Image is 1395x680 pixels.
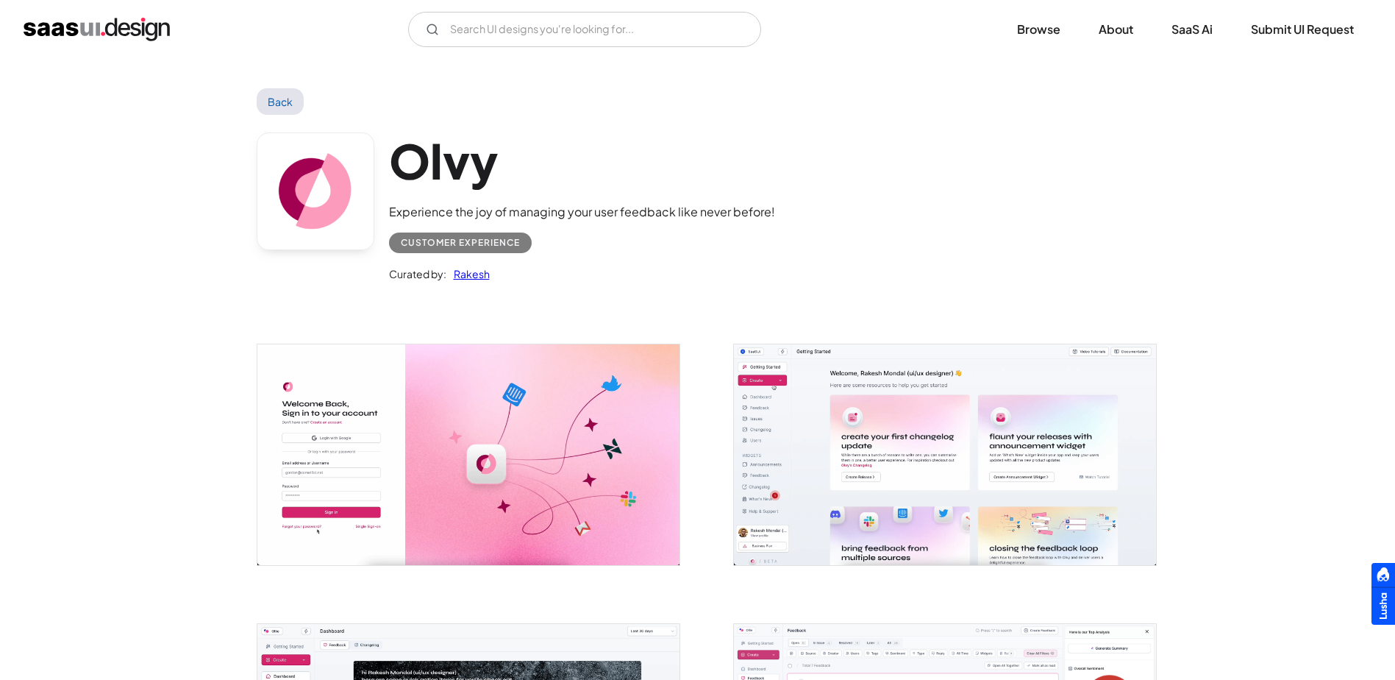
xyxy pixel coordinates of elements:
[389,132,775,189] h1: Olvy
[257,344,679,564] img: 64151e20babae4e17ecbc73e_Olvy%20Sign%20In.png
[446,265,490,283] a: Rakesh
[734,344,1156,564] a: open lightbox
[408,12,761,47] form: Email Form
[389,265,446,283] div: Curated by:
[408,12,761,47] input: Search UI designs you're looking for...
[1233,13,1371,46] a: Submit UI Request
[1081,13,1151,46] a: About
[1154,13,1230,46] a: SaaS Ai
[389,203,775,221] div: Experience the joy of managing your user feedback like never before!
[999,13,1078,46] a: Browse
[401,234,520,252] div: Customer Experience
[257,344,679,564] a: open lightbox
[257,88,304,115] a: Back
[24,18,170,41] a: home
[734,344,1156,564] img: 64151e20babae48621cbc73d_Olvy%20Getting%20Started.png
